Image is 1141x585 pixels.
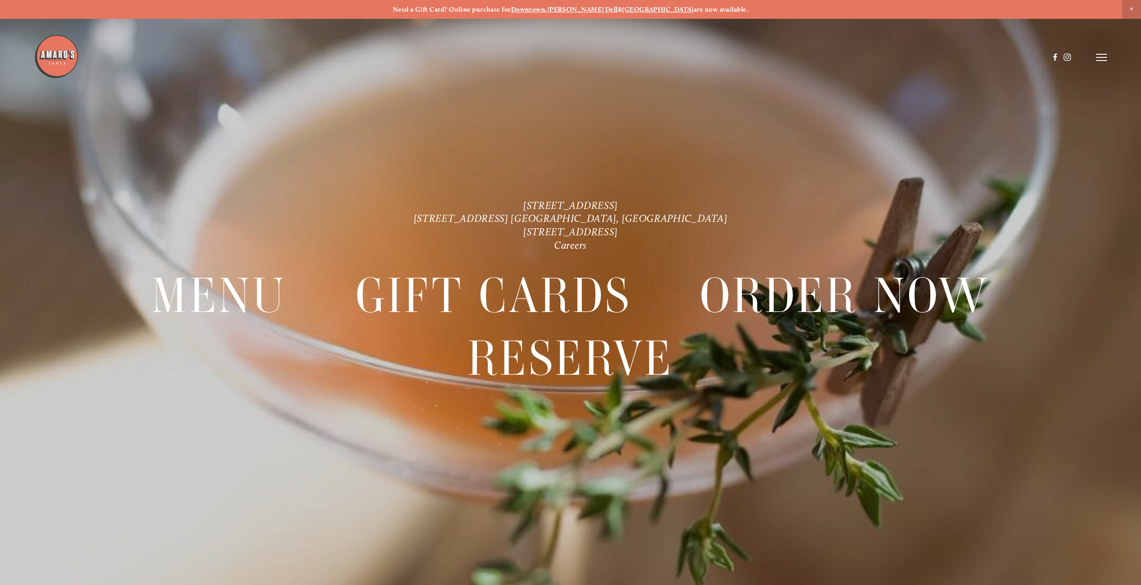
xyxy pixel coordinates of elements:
a: [STREET_ADDRESS] [523,199,618,211]
img: Amaro's Table [34,34,79,79]
strong: Need a Gift Card? Online purchase for [393,5,511,13]
a: [STREET_ADDRESS] [GEOGRAPHIC_DATA], [GEOGRAPHIC_DATA] [414,212,728,225]
a: Careers [554,239,587,251]
strong: , [545,5,547,13]
a: [PERSON_NAME] Dell [547,5,618,13]
a: Gift Cards [356,264,632,326]
strong: are now available. [694,5,748,13]
a: Reserve [468,327,673,389]
a: [GEOGRAPHIC_DATA] [622,5,694,13]
a: Menu [152,264,287,326]
a: Order Now [700,264,989,326]
a: Downtown [511,5,546,13]
strong: & [618,5,622,13]
span: Reserve [468,327,673,390]
a: [STREET_ADDRESS] [523,225,618,238]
